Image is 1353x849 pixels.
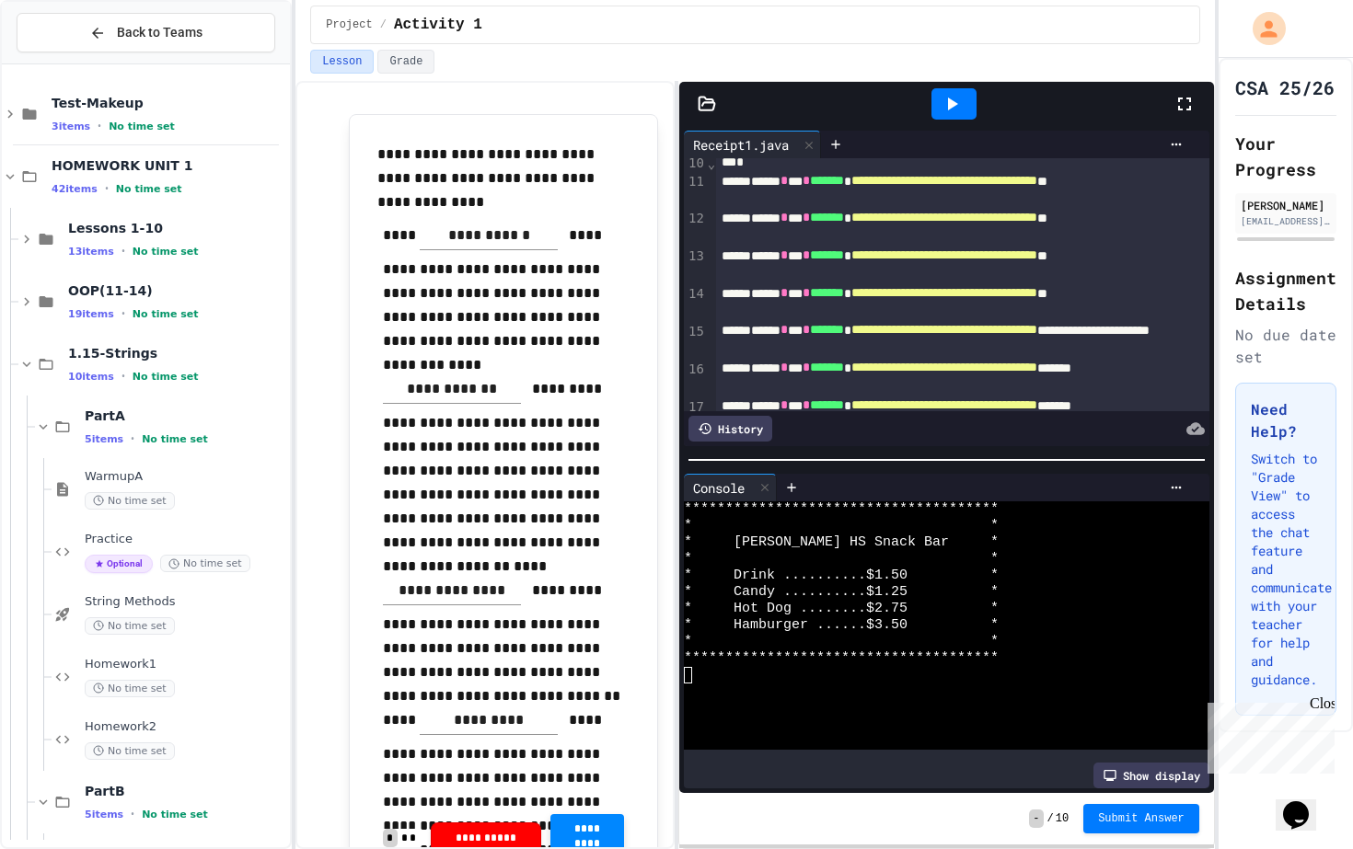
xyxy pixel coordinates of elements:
[1200,695,1335,774] iframe: chat widget
[1047,811,1054,826] span: /
[17,13,275,52] button: Back to Teams
[105,181,109,196] span: •
[684,534,999,551] span: * [PERSON_NAME] HS Snack Bar *
[109,120,175,132] span: No time set
[160,555,250,572] span: No time set
[121,306,125,321] span: •
[85,433,123,445] span: 5 items
[68,282,286,299] span: OOP(11-14)
[688,416,772,442] div: History
[1083,804,1199,833] button: Submit Answer
[684,601,999,617] span: * Hot Dog ........$2.75 *
[85,469,286,485] span: WarmupA
[85,594,286,610] span: String Methods
[131,431,134,446] span: •
[116,183,182,195] span: No time set
[85,617,175,635] span: No time set
[52,120,90,132] span: 3 items
[684,568,999,584] span: * Drink ..........$1.50 *
[85,742,175,760] span: No time set
[142,809,208,820] span: No time set
[85,555,153,573] span: Optional
[684,247,707,285] div: 13
[1056,811,1069,826] span: 10
[133,371,199,383] span: No time set
[7,7,127,117] div: Chat with us now!Close
[380,17,387,32] span: /
[85,492,175,510] span: No time set
[85,783,286,799] span: PartB
[85,719,286,735] span: Homework2
[1098,811,1185,826] span: Submit Answer
[684,398,707,436] div: 17
[684,210,707,247] div: 12
[68,371,114,383] span: 10 items
[1241,214,1331,228] div: [EMAIL_ADDRESS][DOMAIN_NAME]
[684,617,999,634] span: * Hamburger ......$3.50 *
[684,474,777,501] div: Console
[1093,763,1209,788] div: Show display
[85,680,175,697] span: No time set
[684,584,999,601] span: * Candy ..........$1.25 *
[1235,75,1335,100] h1: CSA 25/26
[68,220,286,236] span: Lessons 1-10
[684,155,707,173] div: 10
[131,807,134,821] span: •
[52,183,98,195] span: 42 items
[377,50,434,74] button: Grade
[1235,131,1336,182] h2: Your Progress
[1235,265,1336,316] h2: Assignment Details
[133,246,199,258] span: No time set
[684,478,754,498] div: Console
[1251,398,1321,442] h3: Need Help?
[684,285,707,323] div: 14
[1029,809,1043,828] span: -
[310,50,374,74] button: Lesson
[133,308,199,320] span: No time set
[684,323,707,361] div: 15
[85,407,286,424] span: PartA
[142,433,208,445] span: No time set
[117,23,202,42] span: Back to Teams
[52,157,286,174] span: HOMEWORK UNIT 1
[52,95,286,111] span: Test-Makeup
[68,308,114,320] span: 19 items
[85,532,286,547] span: Practice
[85,657,286,672] span: Homework1
[326,17,372,32] span: Project
[1276,775,1335,831] iframe: chat widget
[1241,197,1331,213] div: [PERSON_NAME]
[684,135,798,155] div: Receipt1.java
[707,156,716,171] span: Fold line
[394,14,482,36] span: Activity 1
[1251,450,1321,689] p: Switch to "Grade View" to access the chat feature and communicate with your teacher for help and ...
[85,809,123,820] span: 5 items
[68,246,114,258] span: 13 items
[68,345,286,361] span: 1.15-Strings
[684,131,821,158] div: Receipt1.java
[684,361,707,398] div: 16
[121,244,125,258] span: •
[121,369,125,384] span: •
[1233,7,1290,50] div: My Account
[1235,324,1336,368] div: No due date set
[98,119,101,133] span: •
[684,173,707,210] div: 11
